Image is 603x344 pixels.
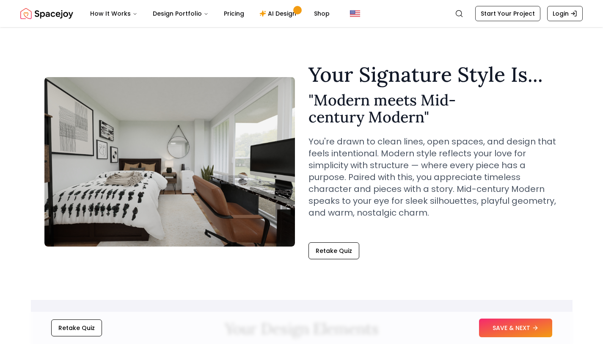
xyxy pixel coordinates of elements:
[479,319,552,337] button: SAVE & NEXT
[20,5,73,22] a: Spacejoy
[83,5,144,22] button: How It Works
[20,5,73,22] img: Spacejoy Logo
[44,77,295,247] img: Modern meets Mid-century Modern Style Example
[308,242,359,259] button: Retake Quiz
[83,5,336,22] nav: Main
[307,5,336,22] a: Shop
[253,5,306,22] a: AI Design
[146,5,215,22] button: Design Portfolio
[547,6,583,21] a: Login
[308,136,559,219] p: You're drawn to clean lines, open spaces, and design that feels intentional. Modern style reflect...
[308,64,559,85] h1: Your Signature Style Is...
[51,319,102,336] button: Retake Quiz
[308,92,559,125] h2: " Modern meets Mid-century Modern "
[475,6,540,21] a: Start Your Project
[350,8,360,19] img: United States
[217,5,251,22] a: Pricing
